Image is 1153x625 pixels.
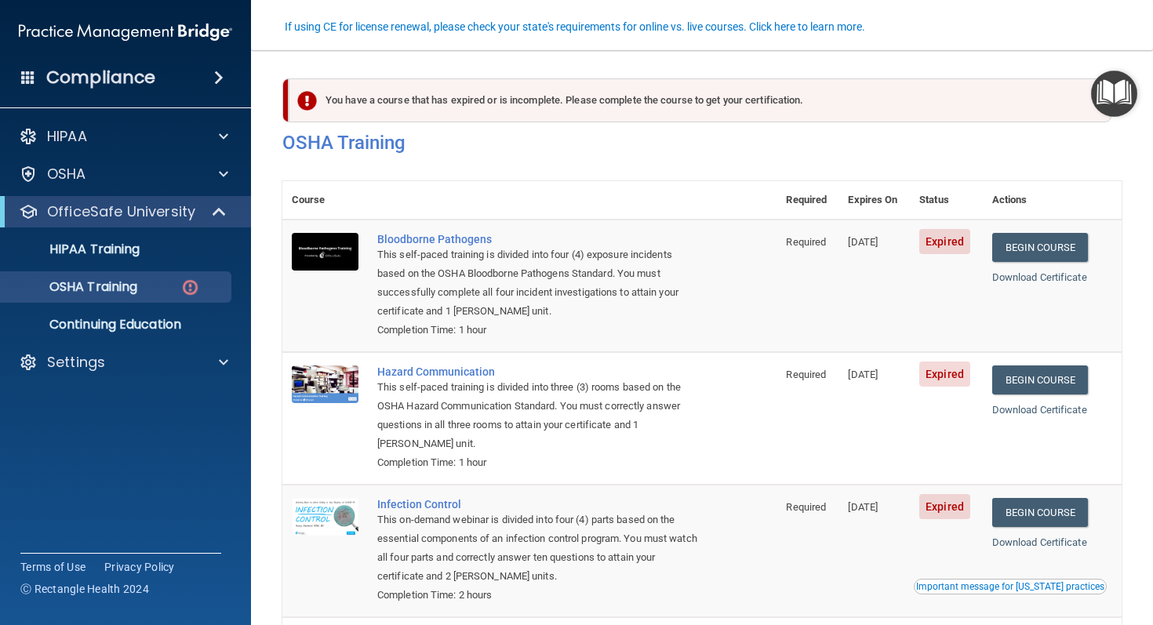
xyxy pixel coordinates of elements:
[20,559,85,575] a: Terms of Use
[848,501,878,513] span: [DATE]
[282,19,867,35] button: If using CE for license renewal, please check your state's requirements for online vs. live cours...
[786,236,826,248] span: Required
[377,453,698,472] div: Completion Time: 1 hour
[983,181,1122,220] th: Actions
[910,181,983,220] th: Status
[777,181,838,220] th: Required
[377,245,698,321] div: This self-paced training is divided into four (4) exposure incidents based on the OSHA Bloodborne...
[377,586,698,605] div: Completion Time: 2 hours
[848,236,878,248] span: [DATE]
[919,494,970,519] span: Expired
[19,127,228,146] a: HIPAA
[285,21,865,32] div: If using CE for license renewal, please check your state's requirements for online vs. live cours...
[104,559,175,575] a: Privacy Policy
[10,279,137,295] p: OSHA Training
[377,321,698,340] div: Completion Time: 1 hour
[19,165,228,184] a: OSHA
[377,498,698,511] a: Infection Control
[1091,71,1137,117] button: Open Resource Center
[992,271,1087,283] a: Download Certificate
[916,582,1104,591] div: Important message for [US_STATE] practices
[47,127,87,146] p: HIPAA
[848,369,878,380] span: [DATE]
[19,16,232,48] img: PMB logo
[10,242,140,257] p: HIPAA Training
[377,378,698,453] div: This self-paced training is divided into three (3) rooms based on the OSHA Hazard Communication S...
[919,229,970,254] span: Expired
[19,202,227,221] a: OfficeSafe University
[377,365,698,378] a: Hazard Communication
[289,78,1111,122] div: You have a course that has expired or is incomplete. Please complete the course to get your certi...
[47,202,195,221] p: OfficeSafe University
[282,181,368,220] th: Course
[282,132,1122,154] h4: OSHA Training
[19,353,228,372] a: Settings
[992,536,1087,548] a: Download Certificate
[47,353,105,372] p: Settings
[992,498,1088,527] a: Begin Course
[919,362,970,387] span: Expired
[992,404,1087,416] a: Download Certificate
[992,233,1088,262] a: Begin Course
[297,91,317,111] img: exclamation-circle-solid-danger.72ef9ffc.png
[838,181,910,220] th: Expires On
[47,165,86,184] p: OSHA
[46,67,155,89] h4: Compliance
[20,581,149,597] span: Ⓒ Rectangle Health 2024
[377,233,698,245] a: Bloodborne Pathogens
[786,369,826,380] span: Required
[10,317,224,332] p: Continuing Education
[377,511,698,586] div: This on-demand webinar is divided into four (4) parts based on the essential components of an inf...
[786,501,826,513] span: Required
[914,579,1107,594] button: Read this if you are a dental practitioner in the state of CA
[180,278,200,297] img: danger-circle.6113f641.png
[992,365,1088,394] a: Begin Course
